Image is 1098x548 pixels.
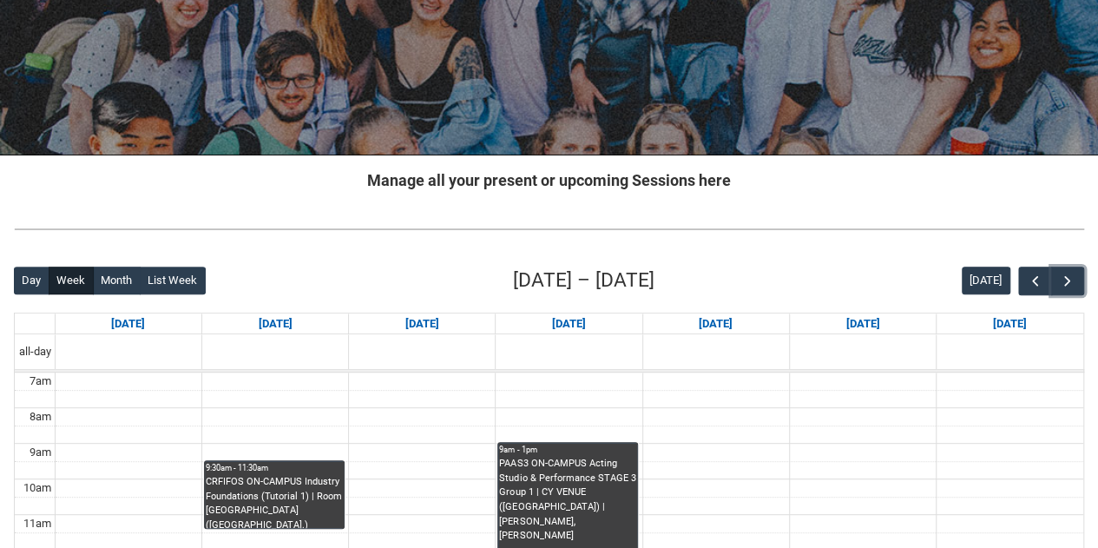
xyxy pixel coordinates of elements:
a: Go to September 15, 2025 [254,314,295,334]
div: 7am [26,373,55,390]
h2: [DATE] – [DATE] [513,266,654,295]
a: Go to September 14, 2025 [108,314,148,334]
a: Go to September 20, 2025 [990,314,1030,334]
button: List Week [140,267,206,294]
div: 10am [20,479,55,497]
a: Go to September 18, 2025 [695,314,736,334]
div: 8am [26,408,55,426]
button: Day [14,267,49,294]
div: 11am [20,515,55,532]
div: CRFIFOS ON-CAMPUS Industry Foundations (Tutorial 1) | Room [GEOGRAPHIC_DATA] ([GEOGRAPHIC_DATA].)... [206,475,343,528]
a: Go to September 19, 2025 [843,314,884,334]
img: REDU_GREY_LINE [14,220,1084,238]
div: 9am [26,444,55,461]
button: Week [49,267,94,294]
span: all-day [16,343,55,360]
button: Month [93,267,141,294]
h2: Manage all your present or upcoming Sessions here [14,168,1084,192]
div: PAAS3 ON-CAMPUS Acting Studio & Performance STAGE 3 Group 1 | CY VENUE ([GEOGRAPHIC_DATA]) | [PER... [499,457,636,543]
a: Go to September 17, 2025 [549,314,589,334]
a: Go to September 16, 2025 [402,314,443,334]
button: Previous Week [1018,267,1051,295]
div: 9:30am - 11:30am [206,462,343,474]
button: [DATE] [962,267,1010,294]
button: Next Week [1051,267,1084,295]
div: 9am - 1pm [499,444,636,456]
